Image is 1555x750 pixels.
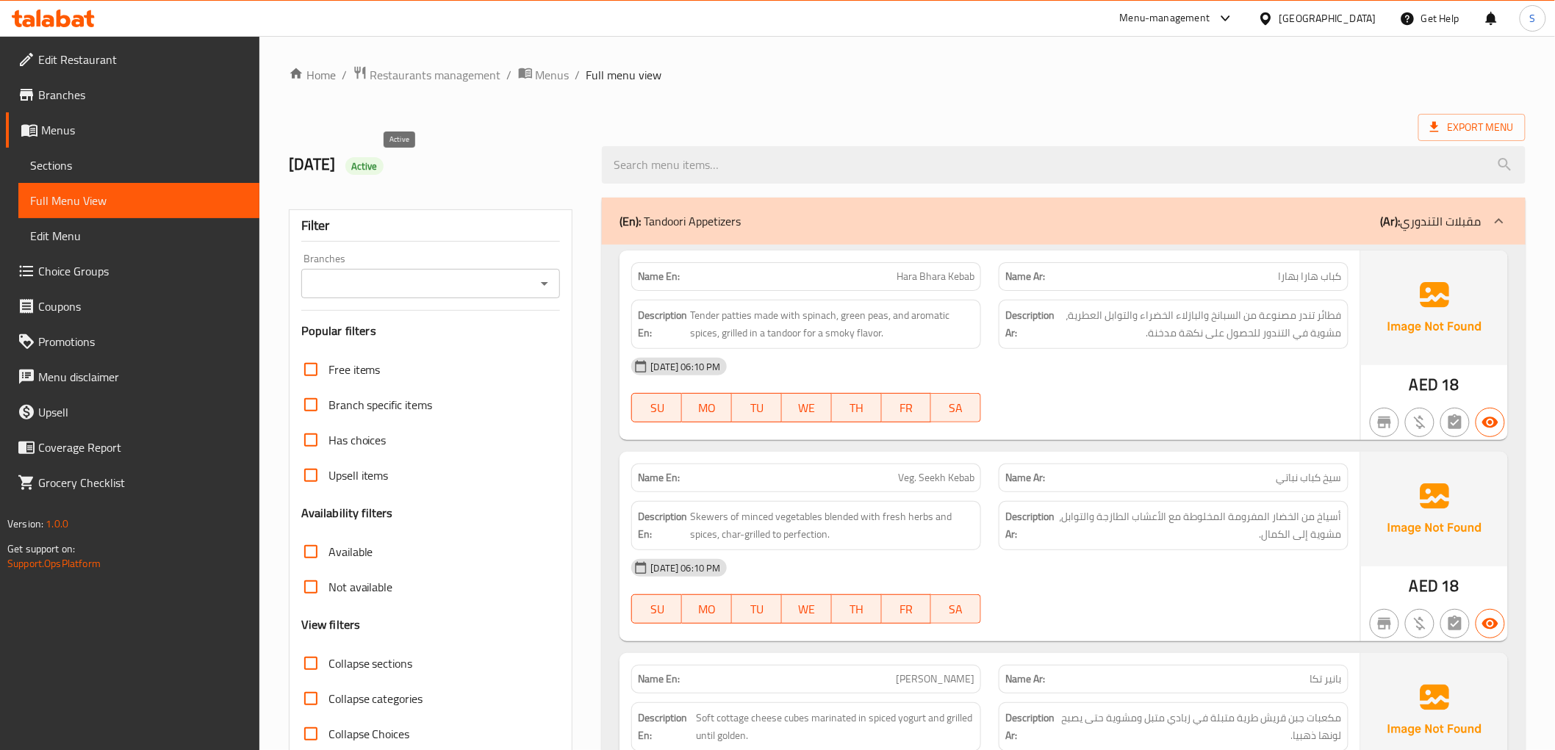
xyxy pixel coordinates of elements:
[1005,269,1045,284] strong: Name Ar:
[38,298,248,315] span: Coupons
[690,306,974,342] span: Tender patties made with spinach, green peas, and aromatic spices, grilled in a tandoor for a smo...
[6,112,259,148] a: Menus
[638,397,676,419] span: SU
[732,594,782,624] button: TU
[289,66,336,84] a: Home
[328,725,410,743] span: Collapse Choices
[6,430,259,465] a: Coverage Report
[38,51,248,68] span: Edit Restaurant
[638,671,680,687] strong: Name En:
[788,599,826,620] span: WE
[838,397,876,419] span: TH
[882,393,932,422] button: FR
[1430,118,1514,137] span: Export Menu
[289,65,1526,84] nav: breadcrumb
[6,359,259,394] a: Menu disclaimer
[301,505,393,522] h3: Availability filters
[620,210,641,232] b: (En):
[602,198,1525,245] div: (En): Tandoori Appetizers(Ar):مقبلات التندوري
[353,65,501,84] a: Restaurants management
[1442,571,1459,600] span: 18
[6,42,259,77] a: Edit Restaurant
[682,393,732,422] button: MO
[370,66,501,84] span: Restaurants management
[1440,609,1470,638] button: Not has choices
[1005,306,1055,342] strong: Description Ar:
[6,324,259,359] a: Promotions
[30,192,248,209] span: Full Menu View
[7,539,75,558] span: Get support on:
[631,393,682,422] button: SU
[732,393,782,422] button: TU
[1476,609,1505,638] button: Available
[931,594,981,624] button: SA
[38,403,248,421] span: Upsell
[898,470,974,486] span: Veg. Seekh Kebab
[518,65,570,84] a: Menus
[1361,250,1508,365] img: Ae5nvW7+0k+MAAAAAElFTkSuQmCC
[301,210,561,242] div: Filter
[7,554,101,573] a: Support.OpsPlatform
[1057,306,1342,342] span: فطائر تندر مصنوعة من السبانخ والبازلاء الخضراء والتوابل العطرية، مشوية في التندور للحصول على نكهة...
[18,183,259,218] a: Full Menu View
[328,466,389,484] span: Upsell items
[638,269,680,284] strong: Name En:
[328,578,393,596] span: Not available
[1442,370,1459,399] span: 18
[38,368,248,386] span: Menu disclaimer
[41,121,248,139] span: Menus
[328,396,433,414] span: Branch specific items
[882,594,932,624] button: FR
[328,655,413,672] span: Collapse sections
[38,86,248,104] span: Branches
[1476,408,1505,437] button: Available
[328,361,381,378] span: Free items
[534,273,555,294] button: Open
[696,709,974,745] span: Soft cottage cheese cubes marinated in spiced yogurt and grilled until golden.
[1409,370,1438,399] span: AED
[1381,210,1401,232] b: (Ar):
[682,594,732,624] button: MO
[1120,10,1210,27] div: Menu-management
[1057,508,1342,544] span: أسياخ من الخضار المفرومة المخلوطة مع الأعشاب الطازجة والتوابل، مشوية إلى الكمال.
[832,393,882,422] button: TH
[1530,10,1536,26] span: S
[602,146,1525,184] input: search
[888,599,926,620] span: FR
[38,262,248,280] span: Choice Groups
[1381,212,1482,230] p: مقبلات التندوري
[644,360,726,374] span: [DATE] 06:10 PM
[1310,671,1342,687] span: بانير تكا
[688,599,726,620] span: MO
[738,397,776,419] span: TU
[832,594,882,624] button: TH
[1405,408,1434,437] button: Purchased item
[328,543,373,560] span: Available
[1409,571,1438,600] span: AED
[1370,408,1399,437] button: Not branch specific item
[38,474,248,491] span: Grocery Checklist
[688,397,726,419] span: MO
[937,397,975,419] span: SA
[6,465,259,500] a: Grocery Checklist
[1440,408,1470,437] button: Not has choices
[38,439,248,456] span: Coverage Report
[289,154,585,176] h2: [DATE]
[18,148,259,183] a: Sections
[1005,508,1055,544] strong: Description Ar:
[575,66,581,84] li: /
[631,594,682,624] button: SU
[328,431,387,449] span: Has choices
[301,322,561,339] h3: Popular filters
[888,397,926,419] span: FR
[38,333,248,350] span: Promotions
[644,561,726,575] span: [DATE] 06:10 PM
[1005,470,1045,486] strong: Name Ar:
[690,508,974,544] span: Skewers of minced vegetables blended with fresh herbs and spices, char-grilled to perfection.
[1062,709,1342,745] span: مكعبات جبن قريش طرية متبلة في زبادي متبل ومشوية حتى يصبح لونها ذهبيا.
[6,77,259,112] a: Branches
[782,393,832,422] button: WE
[6,253,259,289] a: Choice Groups
[342,66,347,84] li: /
[345,159,384,173] span: Active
